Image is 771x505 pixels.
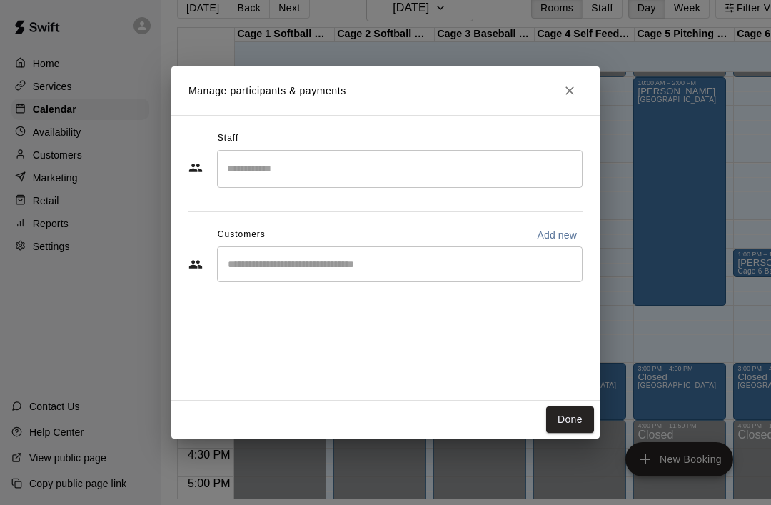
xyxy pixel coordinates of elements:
p: Add new [537,228,577,242]
span: Staff [218,127,238,150]
button: Add new [531,224,583,246]
svg: Customers [188,257,203,271]
div: Start typing to search customers... [217,246,583,282]
button: Done [546,406,594,433]
div: Search staff [217,150,583,188]
svg: Staff [188,161,203,175]
button: Close [557,78,583,104]
span: Customers [218,224,266,246]
p: Manage participants & payments [188,84,346,99]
